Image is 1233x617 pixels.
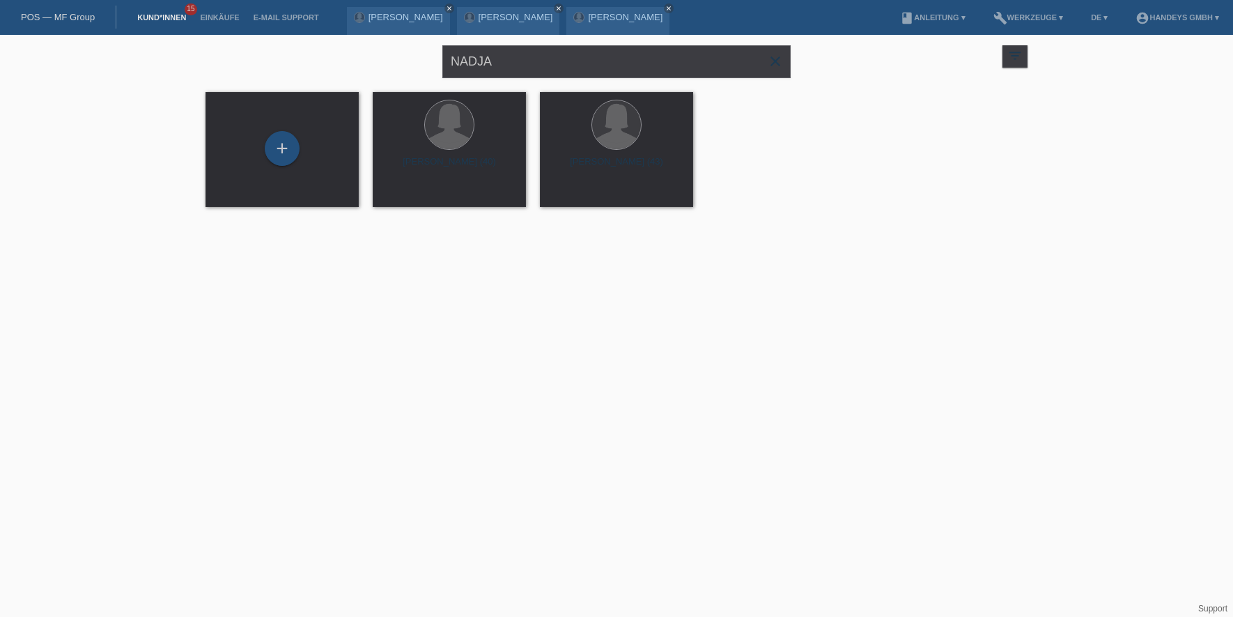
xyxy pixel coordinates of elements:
a: bookAnleitung ▾ [893,13,972,22]
a: Kund*innen [130,13,193,22]
a: close [444,3,454,13]
a: POS — MF Group [21,12,95,22]
a: [PERSON_NAME] [588,12,662,22]
i: build [993,11,1007,25]
a: account_circleHandeys GmbH ▾ [1129,13,1226,22]
i: close [555,5,562,12]
i: book [900,11,914,25]
a: close [664,3,674,13]
a: [PERSON_NAME] [479,12,553,22]
a: Einkäufe [193,13,246,22]
a: DE ▾ [1084,13,1115,22]
div: [PERSON_NAME] (43) [551,156,682,178]
div: [PERSON_NAME] (40) [384,156,515,178]
a: buildWerkzeuge ▾ [986,13,1071,22]
i: filter_list [1007,48,1023,63]
input: Suche... [442,45,791,78]
i: close [767,53,784,70]
i: account_circle [1135,11,1149,25]
a: [PERSON_NAME] [369,12,443,22]
i: close [665,5,672,12]
a: close [554,3,564,13]
span: 15 [185,3,197,15]
a: E-Mail Support [247,13,326,22]
a: Support [1198,604,1227,614]
div: Kund*in hinzufügen [265,137,299,160]
i: close [446,5,453,12]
